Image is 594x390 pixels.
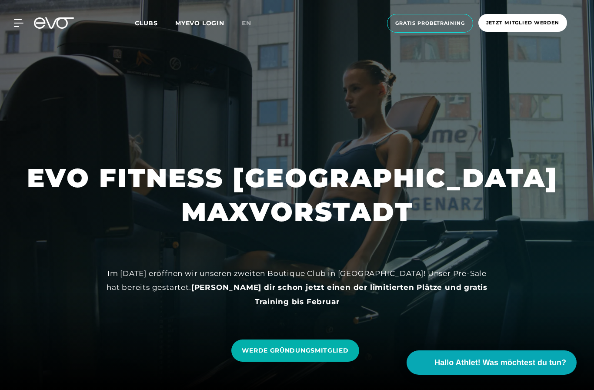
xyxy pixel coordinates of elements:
[384,14,476,33] a: Gratis Probetraining
[191,283,487,306] strong: [PERSON_NAME] dir schon jetzt einen der limitierten Plätze und gratis Training bis Februar
[242,346,348,355] span: WERDE GRÜNDUNGSMITGLIED
[395,20,465,27] span: Gratis Probetraining
[242,19,251,27] span: en
[486,19,559,27] span: Jetzt Mitglied werden
[27,161,567,229] h1: EVO FITNESS [GEOGRAPHIC_DATA] MAXVORSTADT
[434,357,566,369] span: Hallo Athlet! Was möchtest du tun?
[407,350,577,375] button: Hallo Athlet! Was möchtest du tun?
[476,14,570,33] a: Jetzt Mitglied werden
[175,19,224,27] a: MYEVO LOGIN
[242,18,262,28] a: en
[231,340,359,362] a: WERDE GRÜNDUNGSMITGLIED
[135,19,158,27] span: Clubs
[135,19,175,27] a: Clubs
[101,266,493,309] div: Im [DATE] eröffnen wir unseren zweiten Boutique Club in [GEOGRAPHIC_DATA]! Unser Pre-Sale hat ber...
